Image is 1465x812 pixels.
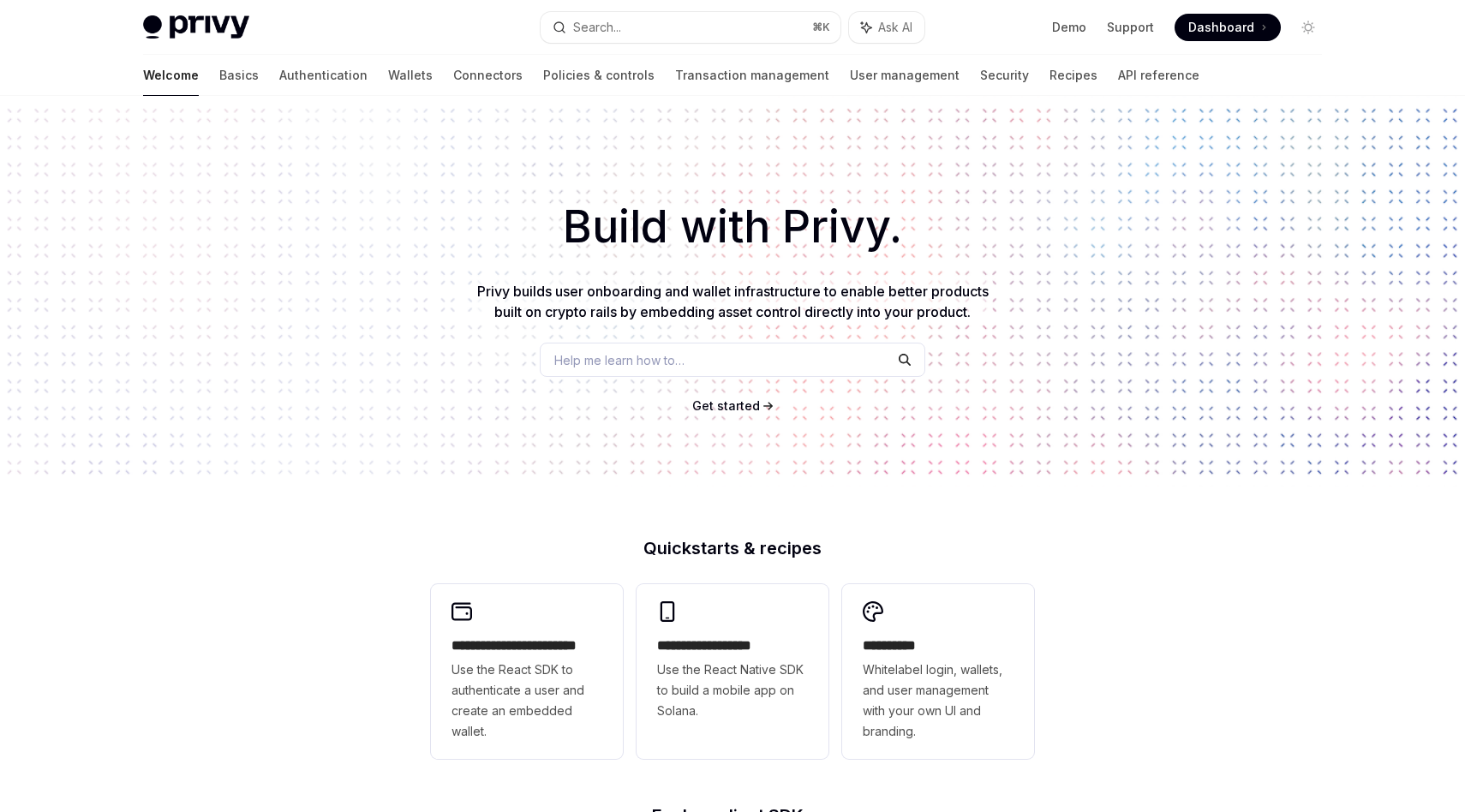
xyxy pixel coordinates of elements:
a: **** *****Whitelabel login, wallets, and user management with your own UI and branding. [842,584,1034,759]
a: User management [850,55,960,96]
a: API reference [1118,55,1199,96]
a: Get started [692,397,760,415]
h2: Quickstarts & recipes [431,540,1034,557]
span: ⌘ K [812,21,830,34]
div: Search... [573,17,621,38]
a: Recipes [1049,55,1097,96]
span: Help me learn how to… [554,351,685,369]
a: Security [980,55,1029,96]
button: Ask AI [849,12,924,43]
a: Authentication [279,55,368,96]
h1: Build with Privy. [27,194,1438,260]
span: Privy builds user onboarding and wallet infrastructure to enable better products built on crypto ... [477,283,989,320]
a: Dashboard [1175,14,1281,41]
a: Basics [219,55,259,96]
span: Ask AI [878,19,912,36]
button: Toggle dark mode [1295,14,1322,41]
span: Whitelabel login, wallets, and user management with your own UI and branding. [863,660,1014,742]
a: Welcome [143,55,199,96]
span: Use the React SDK to authenticate a user and create an embedded wallet. [451,660,602,742]
a: Wallets [388,55,433,96]
a: **** **** **** ***Use the React Native SDK to build a mobile app on Solana. [637,584,828,759]
span: Use the React Native SDK to build a mobile app on Solana. [657,660,808,721]
a: Demo [1052,19,1086,36]
a: Connectors [453,55,523,96]
a: Support [1107,19,1154,36]
span: Dashboard [1188,19,1254,36]
span: Get started [692,398,760,413]
a: Policies & controls [543,55,655,96]
button: Search...⌘K [541,12,840,43]
a: Transaction management [675,55,829,96]
img: light logo [143,15,249,39]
